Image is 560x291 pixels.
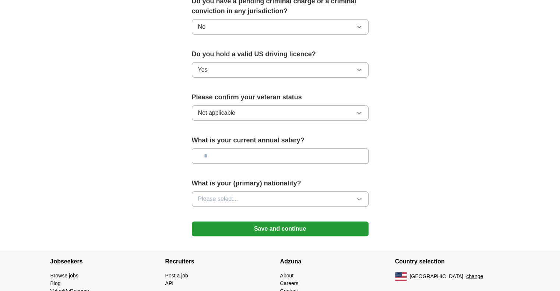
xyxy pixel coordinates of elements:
label: Do you hold a valid US driving licence? [192,49,369,59]
a: Post a job [165,273,188,278]
button: No [192,19,369,35]
label: Please confirm your veteran status [192,92,369,102]
a: Browse jobs [50,273,78,278]
img: US flag [395,272,407,281]
a: About [280,273,294,278]
span: Please select... [198,195,238,203]
button: Please select... [192,191,369,207]
span: No [198,22,205,31]
label: What is your (primary) nationality? [192,178,369,188]
h4: Country selection [395,251,510,272]
button: change [466,273,483,280]
button: Yes [192,62,369,78]
span: Not applicable [198,109,235,117]
label: What is your current annual salary? [192,135,369,145]
a: Careers [280,280,299,286]
button: Not applicable [192,105,369,121]
a: API [165,280,174,286]
a: Blog [50,280,61,286]
span: [GEOGRAPHIC_DATA] [410,273,464,280]
button: Save and continue [192,221,369,236]
span: Yes [198,65,208,74]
